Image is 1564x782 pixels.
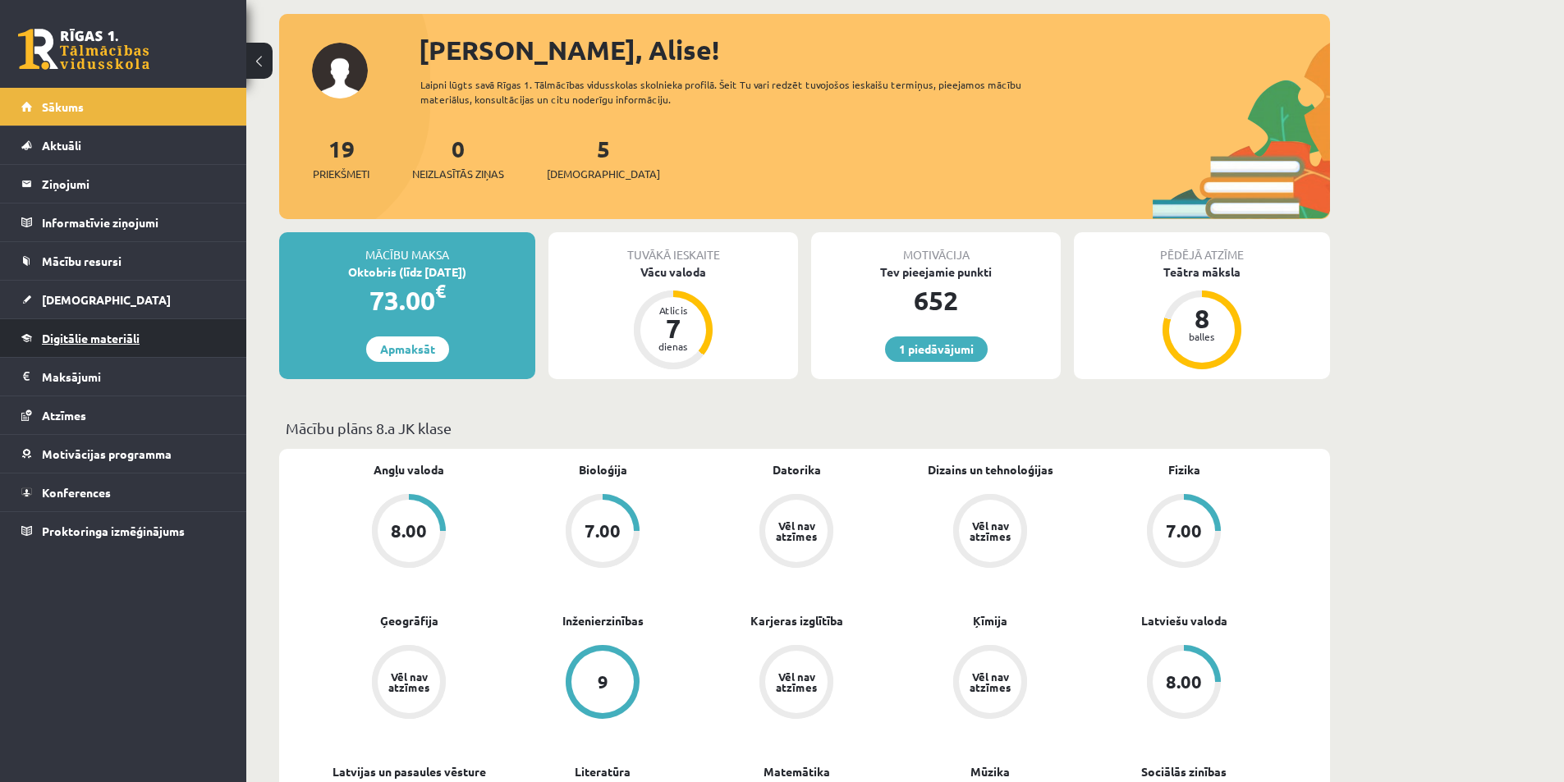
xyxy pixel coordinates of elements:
div: Vēl nav atzīmes [967,671,1013,693]
a: Sociālās zinības [1141,763,1227,780]
div: Oktobris (līdz [DATE]) [279,263,535,281]
a: Digitālie materiāli [21,319,226,357]
a: 5[DEMOGRAPHIC_DATA] [547,134,660,182]
div: Vēl nav atzīmes [386,671,432,693]
span: [DEMOGRAPHIC_DATA] [547,166,660,182]
a: Atzīmes [21,396,226,434]
a: 8.00 [312,494,506,571]
span: [DEMOGRAPHIC_DATA] [42,292,171,307]
a: Proktoringa izmēģinājums [21,512,226,550]
legend: Maksājumi [42,358,226,396]
a: Latviešu valoda [1141,612,1227,629]
div: Tev pieejamie punkti [811,263,1061,281]
span: Proktoringa izmēģinājums [42,524,185,538]
a: Teātra māksla 8 balles [1074,263,1330,372]
div: Motivācija [811,232,1061,263]
span: Priekšmeti [313,166,369,182]
a: Vēl nav atzīmes [893,645,1087,722]
a: Datorika [773,461,821,478]
a: Vēl nav atzīmes [699,494,893,571]
span: Sākums [42,99,84,114]
div: 7.00 [585,522,621,540]
a: 0Neizlasītās ziņas [412,134,504,182]
div: 8.00 [1166,673,1202,691]
a: Vācu valoda Atlicis 7 dienas [548,263,798,372]
a: Maksājumi [21,358,226,396]
div: Pēdējā atzīme [1074,232,1330,263]
div: Vēl nav atzīmes [773,520,819,542]
legend: Informatīvie ziņojumi [42,204,226,241]
a: Ķīmija [973,612,1007,629]
div: 7.00 [1166,522,1202,540]
span: Aktuāli [42,138,81,153]
a: Matemātika [764,763,830,780]
a: Konferences [21,473,226,511]
a: Mācību resursi [21,242,226,280]
div: Vēl nav atzīmes [967,520,1013,542]
div: Vācu valoda [548,263,798,281]
a: Vēl nav atzīmes [699,645,893,722]
a: Mūzika [970,763,1010,780]
a: Apmaksāt [366,336,449,362]
a: 9 [506,645,699,722]
div: dienas [649,341,698,351]
a: Vēl nav atzīmes [893,494,1087,571]
div: 8 [1177,305,1227,332]
a: Karjeras izglītība [750,612,843,629]
span: Neizlasītās ziņas [412,166,504,182]
div: Teātra māksla [1074,263,1330,281]
div: 7 [649,315,698,341]
legend: Ziņojumi [42,165,226,203]
a: Angļu valoda [374,461,444,478]
span: € [435,279,446,303]
a: 7.00 [1087,494,1281,571]
div: Vēl nav atzīmes [773,671,819,693]
a: Fizika [1168,461,1200,478]
a: Vēl nav atzīmes [312,645,506,722]
a: 8.00 [1087,645,1281,722]
a: Rīgas 1. Tālmācības vidusskola [18,29,149,70]
div: Tuvākā ieskaite [548,232,798,263]
a: [DEMOGRAPHIC_DATA] [21,281,226,318]
div: Mācību maksa [279,232,535,263]
a: Ģeogrāfija [380,612,438,629]
div: [PERSON_NAME], Alise! [419,30,1330,70]
a: Bioloģija [579,461,627,478]
span: Digitālie materiāli [42,331,140,345]
div: 8.00 [391,522,427,540]
div: 652 [811,281,1061,320]
span: Motivācijas programma [42,446,172,461]
a: 19Priekšmeti [313,134,369,182]
a: Informatīvie ziņojumi [21,204,226,241]
div: 9 [598,673,608,691]
div: Atlicis [649,305,698,315]
a: Aktuāli [21,126,226,164]
span: Mācību resursi [42,254,122,268]
p: Mācību plāns 8.a JK klase [286,417,1323,439]
div: balles [1177,332,1227,341]
a: Inženierzinības [562,612,644,629]
a: Ziņojumi [21,165,226,203]
a: Literatūra [575,763,631,780]
a: Motivācijas programma [21,435,226,473]
span: Konferences [42,485,111,500]
a: Sākums [21,88,226,126]
a: Dizains un tehnoloģijas [928,461,1053,478]
a: Latvijas un pasaules vēsture [333,763,486,780]
div: 73.00 [279,281,535,320]
div: Laipni lūgts savā Rīgas 1. Tālmācības vidusskolas skolnieka profilā. Šeit Tu vari redzēt tuvojošo... [420,77,1051,107]
span: Atzīmes [42,408,86,423]
a: 7.00 [506,494,699,571]
a: 1 piedāvājumi [885,336,988,362]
